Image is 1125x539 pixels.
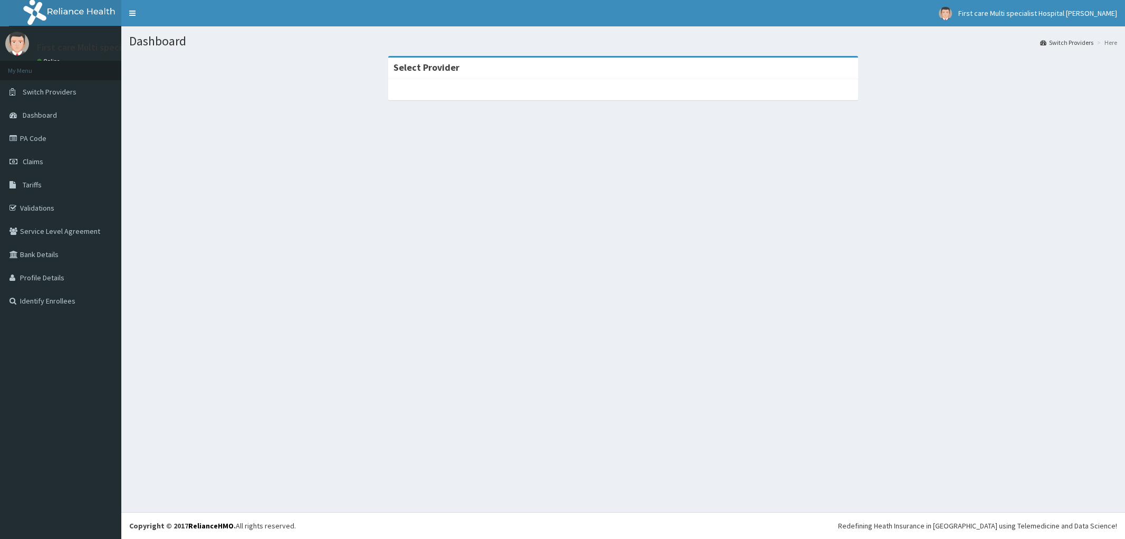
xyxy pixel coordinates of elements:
[23,110,57,120] span: Dashboard
[121,512,1125,539] footer: All rights reserved.
[37,58,62,65] a: Online
[129,34,1117,48] h1: Dashboard
[23,87,76,97] span: Switch Providers
[188,521,234,531] a: RelianceHMO
[1094,38,1117,47] li: Here
[958,8,1117,18] span: First care Multi specialist Hospital [PERSON_NAME]
[23,180,42,190] span: Tariffs
[393,61,459,73] strong: Select Provider
[23,157,43,166] span: Claims
[37,43,247,52] p: First care Multi specialist Hospital [PERSON_NAME]
[838,521,1117,531] div: Redefining Heath Insurance in [GEOGRAPHIC_DATA] using Telemedicine and Data Science!
[939,7,952,20] img: User Image
[5,32,29,55] img: User Image
[129,521,236,531] strong: Copyright © 2017 .
[1040,38,1093,47] a: Switch Providers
